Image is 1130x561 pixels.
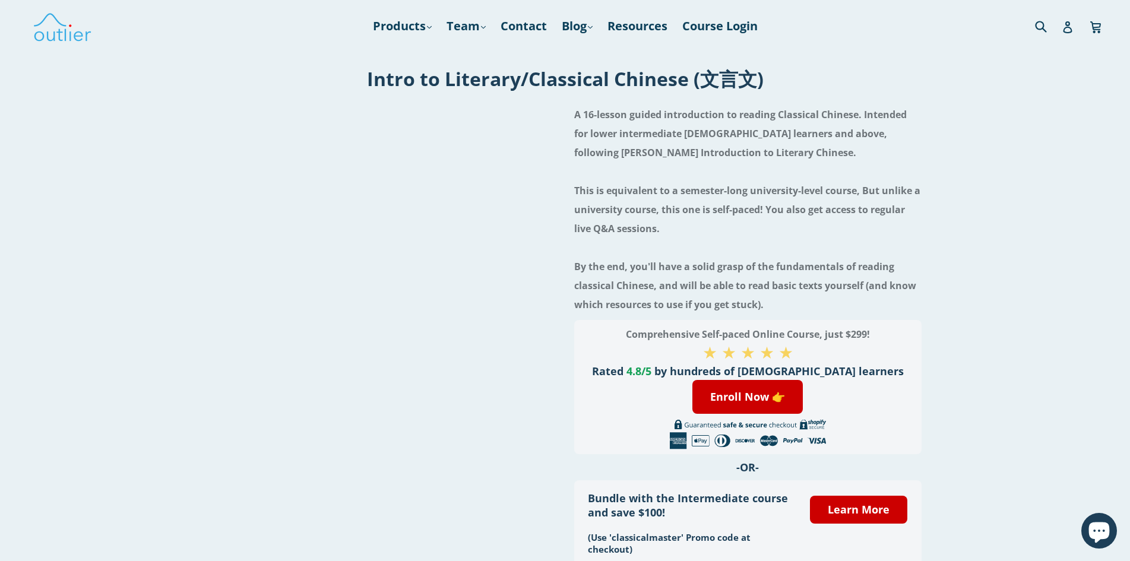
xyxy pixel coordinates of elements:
h3: -OR- [574,460,922,474]
a: Course Login [676,15,764,37]
h3: Comprehensive Self-paced Online Course, just $299! [588,325,907,344]
a: Enroll Now 👉 [692,380,803,414]
span: ★ ★ ★ ★ ★ [702,341,793,363]
inbox-online-store-chat: Shopify online store chat [1078,513,1120,552]
input: Search [1032,14,1065,38]
a: Team [441,15,492,37]
a: Learn More [810,496,907,524]
iframe: Embedded Youtube Video [209,99,556,294]
span: by hundreds of [DEMOGRAPHIC_DATA] learners [654,364,904,378]
h3: Bundle with the Intermediate course and save $100! [588,491,792,519]
a: Blog [556,15,599,37]
h4: A 16-lesson guided introduction to reading Classical Chinese. Intended for lower intermediate [DE... [574,105,922,314]
img: Outlier Linguistics [33,9,92,43]
span: 4.8/5 [626,364,651,378]
a: Resources [602,15,673,37]
span: Rated [592,364,623,378]
h3: (Use 'classicalmaster' Promo code at checkout) [588,531,792,555]
a: Contact [495,15,553,37]
a: Products [367,15,438,37]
